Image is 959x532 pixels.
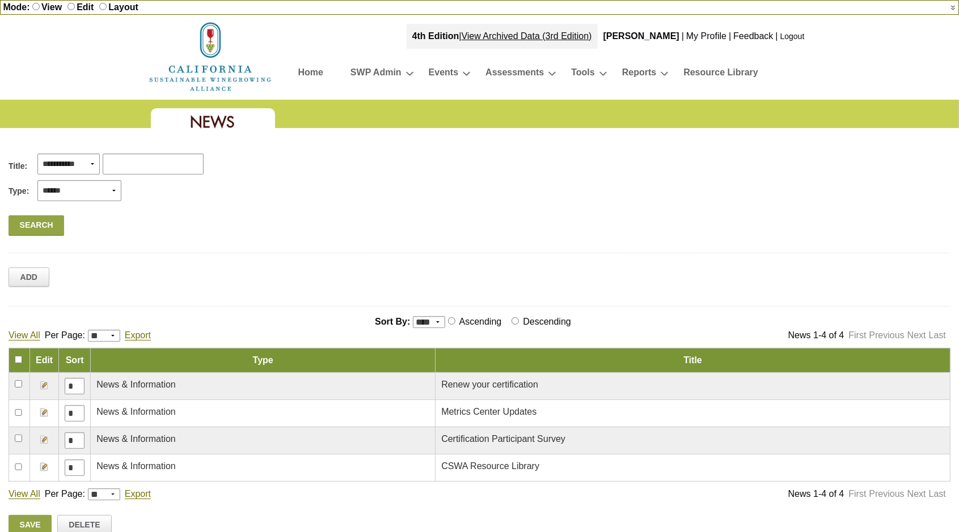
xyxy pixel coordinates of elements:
[733,31,773,41] a: Feedback
[436,454,950,481] td: CSWA Resource Library
[407,24,598,49] div: |
[40,408,49,417] img: Edit
[298,65,323,84] a: Home
[96,461,176,471] span: News & Information
[96,407,176,416] span: News & Information
[350,65,402,84] a: SWP Admin
[571,65,594,84] a: Tools
[869,330,905,340] a: Previous
[45,489,85,499] span: Per Page:
[603,31,679,41] b: [PERSON_NAME]
[29,348,58,372] td: Edit
[9,330,40,341] a: View All
[148,20,273,93] img: logo_cswa2x.png
[457,317,506,326] label: Ascending
[907,489,926,499] a: Next
[686,31,726,41] a: My Profile
[728,24,732,49] div: |
[9,489,40,499] a: View All
[462,31,592,41] a: View Archived Data (3rd Edition)
[929,330,946,340] a: Last
[521,317,576,326] label: Descending
[436,372,950,399] td: Renew your certification
[775,24,779,49] div: |
[788,330,844,340] span: News 1-4 of 4
[436,348,950,372] td: Title
[375,317,410,326] span: Sort By:
[429,65,458,84] a: Events
[3,2,29,12] span: Mode:
[9,185,29,197] span: Type:
[949,3,956,12] img: Maximize
[40,381,49,390] img: Edit
[412,31,459,41] strong: 4th Edition
[907,330,926,340] a: Next
[848,489,866,499] a: First
[77,2,94,12] label: Edit
[436,427,950,454] td: Certification Participant Survey
[40,435,49,444] img: Edit
[780,32,805,41] a: Logout
[788,489,844,499] span: News 1-4 of 4
[40,462,49,471] img: Edit
[96,380,176,389] span: News & Information
[108,2,138,12] label: Layout
[9,215,64,236] a: Search
[869,489,905,499] a: Previous
[929,489,946,499] a: Last
[148,51,273,61] a: Home
[622,65,656,84] a: Reports
[41,2,62,12] label: View
[681,24,685,49] div: |
[191,112,235,132] span: News
[9,160,27,172] span: Title:
[96,434,176,444] span: News & Information
[91,348,436,372] td: Type
[45,330,85,340] span: Per Page:
[125,489,151,499] a: Export
[59,348,91,372] td: Sort
[683,65,758,84] a: Resource Library
[9,267,49,287] a: Add
[436,399,950,427] td: Metrics Center Updates
[848,330,866,340] a: First
[125,330,151,341] a: Export
[485,65,544,84] a: Assessments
